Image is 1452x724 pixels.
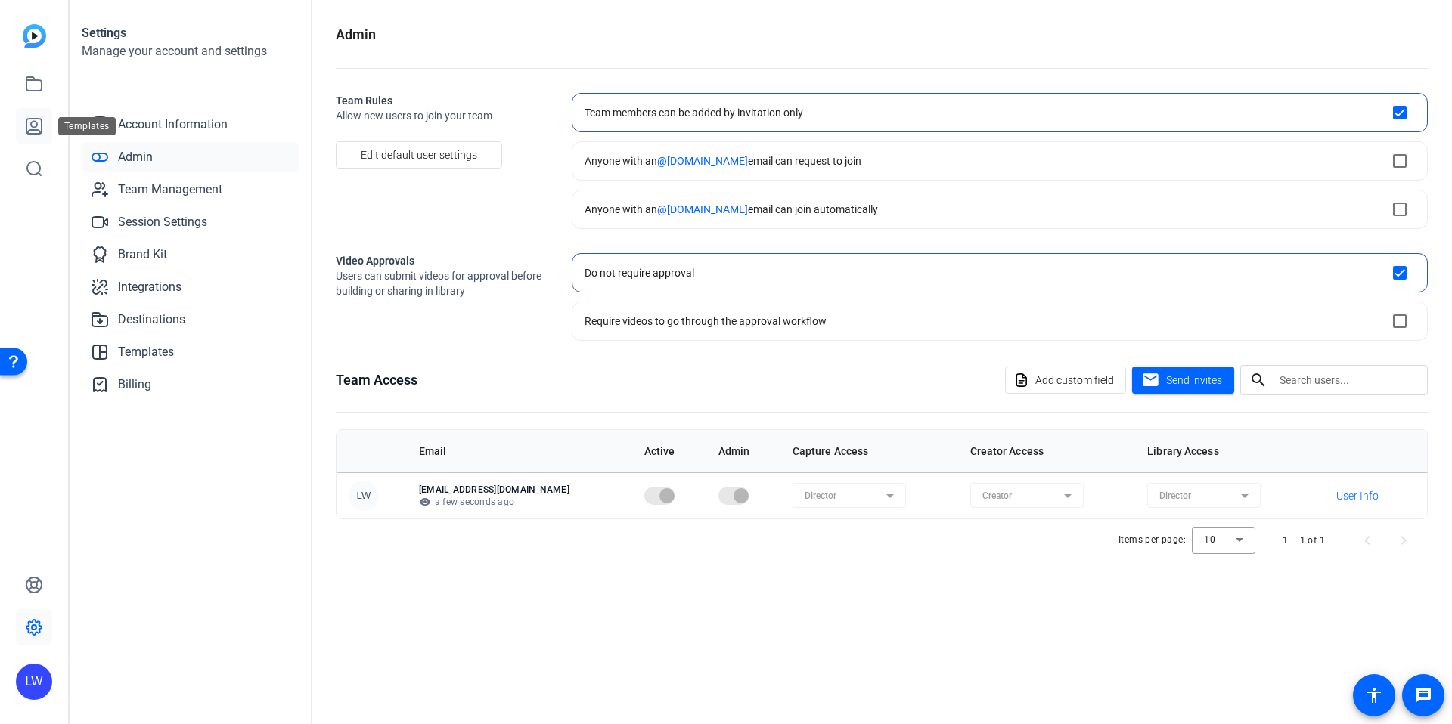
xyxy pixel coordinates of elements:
[118,311,185,329] span: Destinations
[82,110,299,140] a: Account Information
[82,207,299,237] a: Session Settings
[336,141,502,169] button: Edit default user settings
[118,116,228,134] span: Account Information
[1141,371,1160,390] mat-icon: mail
[82,240,299,270] a: Brand Kit
[1166,373,1222,388] span: Send invites
[336,24,376,45] h1: Admin
[118,181,222,199] span: Team Management
[82,42,299,60] h2: Manage your account and settings
[958,430,1136,472] th: Creator Access
[82,175,299,205] a: Team Management
[118,213,207,231] span: Session Settings
[1349,522,1385,558] button: Previous page
[419,496,620,508] p: a few seconds ago
[349,481,379,511] div: LW
[706,430,780,472] th: Admin
[657,203,748,215] span: @[DOMAIN_NAME]
[585,153,861,169] div: Anyone with an email can request to join
[585,314,827,329] div: Require videos to go through the approval workflow
[336,268,548,299] span: Users can submit videos for approval before building or sharing in library
[118,278,181,296] span: Integrations
[118,246,167,264] span: Brand Kit
[1135,430,1313,472] th: Library Access
[118,148,153,166] span: Admin
[82,24,299,42] h1: Settings
[82,305,299,335] a: Destinations
[361,141,477,169] span: Edit default user settings
[632,430,706,472] th: Active
[82,370,299,400] a: Billing
[23,24,46,48] img: blue-gradient.svg
[336,108,548,123] span: Allow new users to join your team
[1132,367,1234,394] button: Send invites
[82,142,299,172] a: Admin
[58,117,116,135] div: Templates
[82,337,299,367] a: Templates
[657,155,748,167] span: @[DOMAIN_NAME]
[1336,488,1379,503] span: User Info
[336,370,417,391] h1: Team Access
[1005,367,1126,394] button: Add custom field
[585,265,694,280] div: Do not require approval
[780,430,958,472] th: Capture Access
[1385,522,1422,558] button: Next page
[1365,686,1383,704] mat-icon: accessibility
[1325,482,1389,509] button: User Info
[118,343,174,361] span: Templates
[118,376,151,394] span: Billing
[419,484,620,496] p: [EMAIL_ADDRESS][DOMAIN_NAME]
[419,496,431,508] mat-icon: visibility
[336,93,548,108] h2: Team Rules
[16,664,52,700] div: LW
[407,430,632,472] th: Email
[1240,371,1277,389] mat-icon: search
[585,105,803,120] div: Team members can be added by invitation only
[1283,533,1325,548] div: 1 – 1 of 1
[82,272,299,302] a: Integrations
[336,253,548,268] h2: Video Approvals
[1414,686,1432,704] mat-icon: message
[585,202,878,217] div: Anyone with an email can join automatically
[1118,532,1186,547] div: Items per page:
[1280,371,1416,389] input: Search users...
[1035,366,1114,394] span: Add custom field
